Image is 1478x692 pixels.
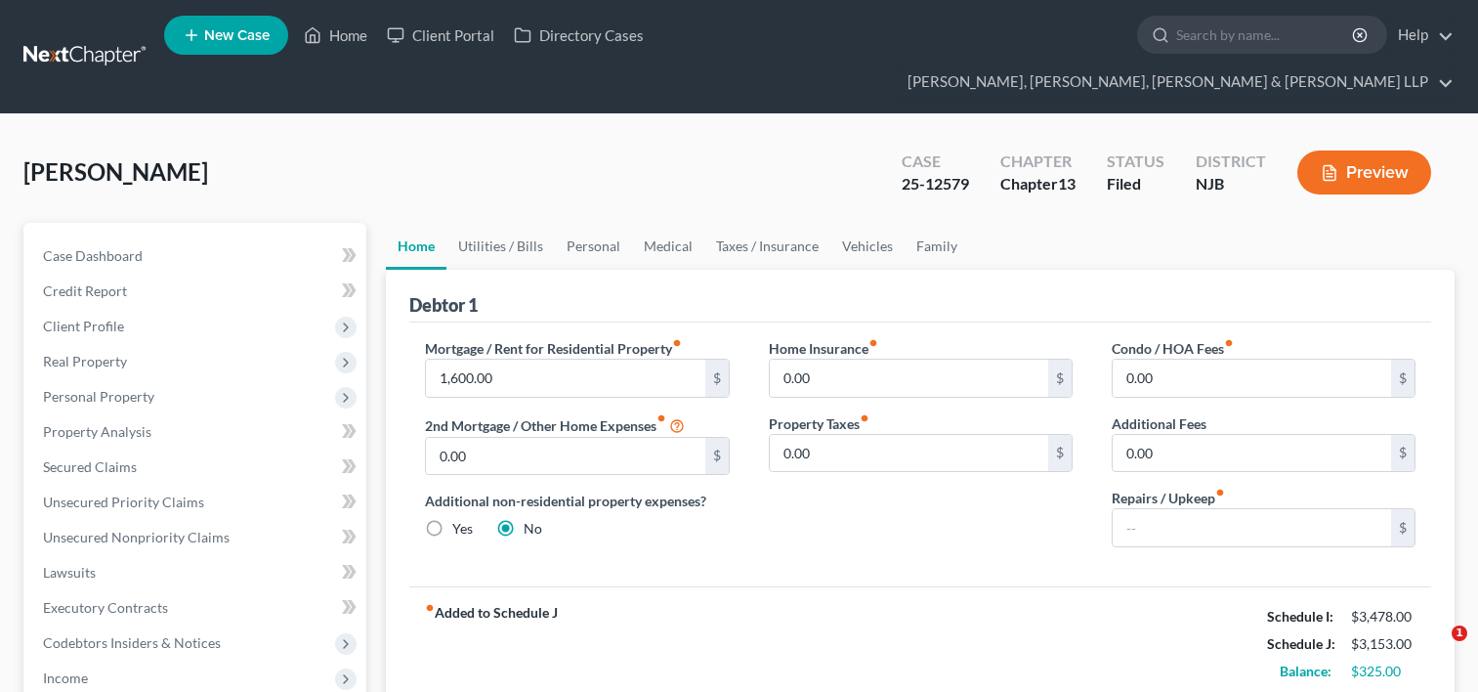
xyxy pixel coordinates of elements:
a: Unsecured Nonpriority Claims [27,520,366,555]
span: Case Dashboard [43,247,143,264]
strong: Added to Schedule J [425,603,558,685]
input: -- [426,360,704,397]
a: Help [1388,18,1454,53]
i: fiber_manual_record [656,413,666,423]
i: fiber_manual_record [868,338,878,348]
label: Additional Fees [1112,413,1206,434]
label: Yes [452,519,473,539]
span: Executory Contracts [43,599,168,616]
input: -- [1113,509,1391,546]
a: Medical [632,223,704,270]
label: 2nd Mortgage / Other Home Expenses [425,413,685,437]
label: Home Insurance [769,338,878,359]
div: $325.00 [1351,662,1415,681]
i: fiber_manual_record [860,413,869,423]
a: Unsecured Priority Claims [27,485,366,520]
a: Home [386,223,446,270]
span: [PERSON_NAME] [23,157,208,186]
a: Vehicles [830,223,905,270]
i: fiber_manual_record [672,338,682,348]
a: Client Portal [377,18,504,53]
input: -- [426,438,704,475]
span: Income [43,670,88,686]
a: Lawsuits [27,555,366,590]
button: Preview [1297,151,1431,195]
a: Utilities / Bills [446,223,555,270]
span: 1 [1452,626,1467,641]
a: Credit Report [27,274,366,309]
span: New Case [204,28,270,43]
span: Unsecured Nonpriority Claims [43,529,230,545]
i: fiber_manual_record [1224,338,1234,348]
a: Directory Cases [504,18,654,53]
label: No [524,519,542,539]
div: Filed [1107,173,1164,195]
a: Case Dashboard [27,238,366,274]
div: $ [1391,509,1415,546]
label: Repairs / Upkeep [1112,488,1225,508]
span: Codebtors Insiders & Notices [43,634,221,651]
label: Property Taxes [769,413,869,434]
input: Search by name... [1176,17,1355,53]
div: Debtor 1 [409,293,478,317]
a: Property Analysis [27,414,366,450]
a: Personal [555,223,632,270]
span: Property Analysis [43,423,151,440]
a: Family [905,223,969,270]
input: -- [1113,360,1391,397]
div: District [1196,151,1266,173]
div: Status [1107,151,1164,173]
span: Personal Property [43,388,154,405]
div: $ [1048,360,1072,397]
span: Real Property [43,353,127,369]
strong: Schedule I: [1267,608,1333,625]
strong: Schedule J: [1267,635,1335,652]
span: 13 [1058,174,1076,193]
span: Unsecured Priority Claims [43,494,204,510]
input: -- [770,360,1048,397]
div: 25-12579 [902,173,969,195]
div: $ [1391,435,1415,472]
span: Credit Report [43,282,127,299]
div: NJB [1196,173,1266,195]
label: Additional non-residential property expenses? [425,491,729,511]
div: Case [902,151,969,173]
iframe: Intercom live chat [1412,626,1458,672]
div: $ [1391,360,1415,397]
div: $ [705,360,729,397]
a: Executory Contracts [27,590,366,626]
i: fiber_manual_record [425,603,435,613]
div: $3,478.00 [1351,607,1415,627]
a: [PERSON_NAME], [PERSON_NAME], [PERSON_NAME] & [PERSON_NAME] LLP [898,65,1454,100]
span: Secured Claims [43,458,137,475]
div: Chapter [1000,151,1076,173]
a: Secured Claims [27,450,366,485]
span: Lawsuits [43,564,96,581]
div: $ [1048,435,1072,472]
div: Chapter [1000,173,1076,195]
input: -- [770,435,1048,472]
div: $3,153.00 [1351,634,1415,654]
span: Client Profile [43,318,124,334]
input: -- [1113,435,1391,472]
strong: Balance: [1280,663,1331,679]
a: Home [294,18,377,53]
label: Condo / HOA Fees [1112,338,1234,359]
a: Taxes / Insurance [704,223,830,270]
label: Mortgage / Rent for Residential Property [425,338,682,359]
div: $ [705,438,729,475]
i: fiber_manual_record [1215,488,1225,497]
